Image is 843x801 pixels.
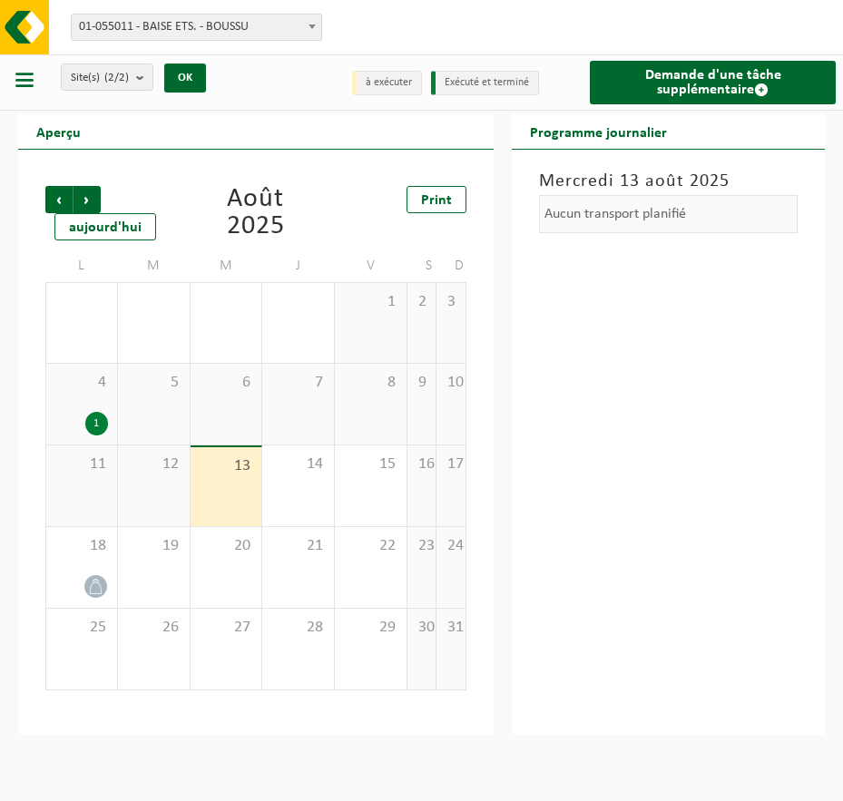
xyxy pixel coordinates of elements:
span: 20 [200,536,253,556]
span: 7 [271,373,325,393]
td: M [191,249,263,282]
span: 8 [344,373,397,393]
span: 01-055011 - BAISE ETS. - BOUSSU [71,14,322,41]
td: M [118,249,191,282]
span: 3 [446,292,456,312]
li: Exécuté et terminé [431,71,539,95]
span: 24 [446,536,456,556]
span: 21 [271,536,325,556]
span: 31 [446,618,456,638]
span: 27 [200,618,253,638]
td: D [436,249,466,282]
span: 29 [344,618,397,638]
count: (2/2) [104,72,129,83]
td: L [45,249,118,282]
span: 9 [417,373,426,393]
span: Site(s) [71,64,129,92]
span: 17 [446,454,456,474]
span: Print [421,193,452,208]
span: 13 [200,456,253,476]
a: Demande d'une tâche supplémentaire [590,61,836,104]
span: 26 [127,618,181,638]
span: 11 [55,454,108,474]
span: 25 [55,618,108,638]
span: Suivant [74,186,101,213]
h3: Mercredi 13 août 2025 [539,168,798,195]
span: 14 [271,454,325,474]
div: Août 2025 [202,186,309,240]
span: 2 [417,292,426,312]
div: aujourd'hui [54,213,156,240]
div: Aucun transport planifié [539,195,798,233]
span: Précédent [45,186,73,213]
span: 18 [55,536,108,556]
span: 16 [417,454,426,474]
span: 15 [344,454,397,474]
div: 1 [85,412,108,435]
span: 5 [127,373,181,393]
button: Site(s)(2/2) [61,63,153,91]
span: 19 [127,536,181,556]
span: 22 [344,536,397,556]
td: V [335,249,407,282]
a: Print [407,186,466,213]
button: OK [164,63,206,93]
span: 10 [446,373,456,393]
span: 6 [200,373,253,393]
span: 28 [271,618,325,638]
span: 12 [127,454,181,474]
span: 1 [344,292,397,312]
span: 4 [55,373,108,393]
td: J [262,249,335,282]
li: à exécuter [352,71,422,95]
span: 30 [417,618,426,638]
h2: Aperçu [18,113,99,149]
span: 01-055011 - BAISE ETS. - BOUSSU [72,15,321,40]
span: 23 [417,536,426,556]
h2: Programme journalier [512,113,685,149]
td: S [407,249,436,282]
